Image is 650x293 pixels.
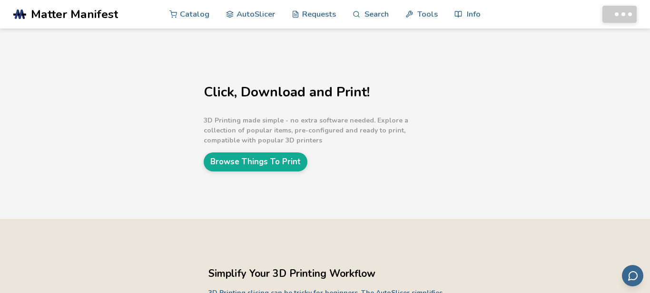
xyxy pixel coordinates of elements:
a: Browse Things To Print [204,152,307,171]
span: Matter Manifest [31,8,118,21]
button: Send feedback via email [622,265,643,286]
h1: Click, Download and Print! [204,85,442,100]
p: 3D Printing made simple - no extra software needed. Explore a collection of popular items, pre-co... [204,115,442,145]
h2: Simplify Your 3D Printing Workflow [208,266,446,281]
